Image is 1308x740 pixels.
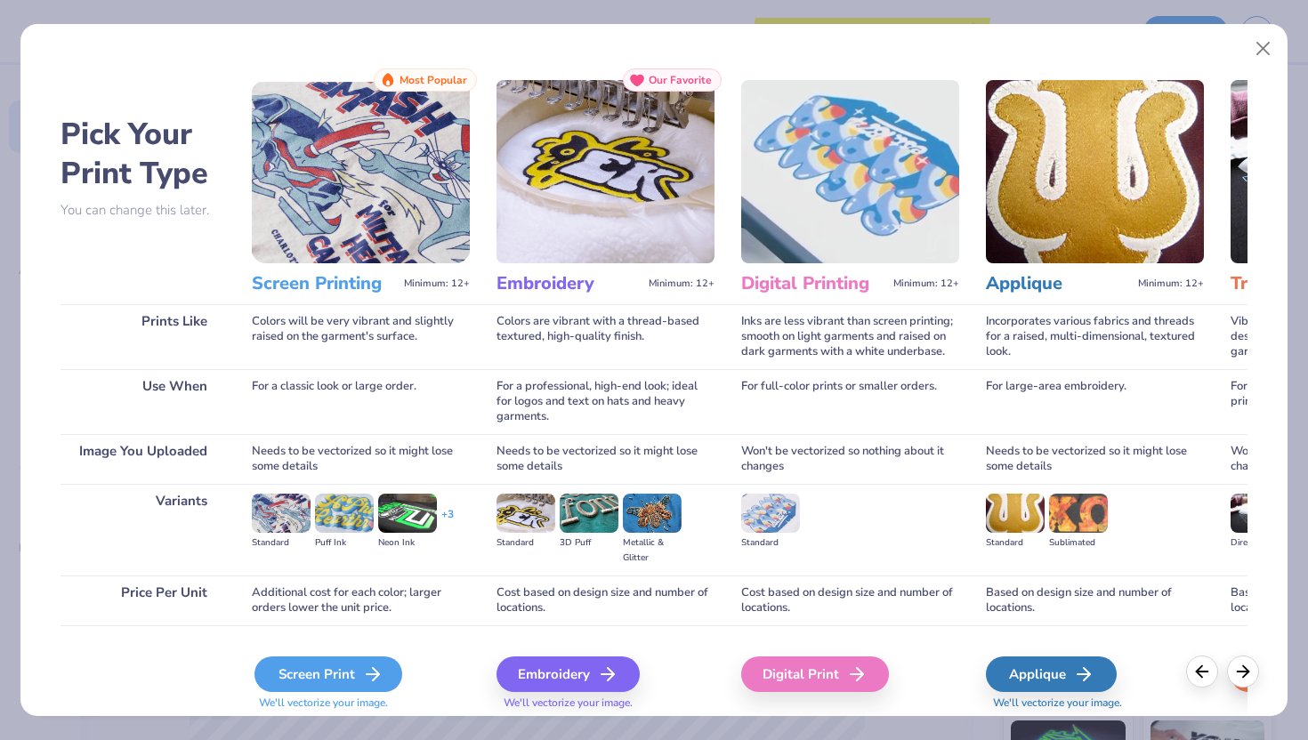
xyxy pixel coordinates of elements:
[61,115,225,193] h2: Pick Your Print Type
[1247,32,1280,66] button: Close
[441,507,454,537] div: + 3
[61,484,225,575] div: Variants
[741,575,959,625] div: Cost based on design size and number of locations.
[252,304,470,369] div: Colors will be very vibrant and slightly raised on the garment's surface.
[61,434,225,484] div: Image You Uploaded
[893,277,959,290] span: Minimum: 12+
[61,575,225,625] div: Price Per Unit
[741,535,800,551] div: Standard
[560,535,618,551] div: 3D Puff
[497,494,555,533] img: Standard
[1138,277,1204,290] span: Minimum: 12+
[61,203,225,218] p: You can change this later.
[497,304,715,369] div: Colors are vibrant with a thread-based textured, high-quality finish.
[315,535,374,551] div: Puff Ink
[986,304,1204,369] div: Incorporates various fabrics and threads for a raised, multi-dimensional, textured look.
[1049,535,1108,551] div: Sublimated
[649,74,712,86] span: Our Favorite
[986,656,1117,692] div: Applique
[560,494,618,533] img: 3D Puff
[741,304,959,369] div: Inks are less vibrant than screen printing; smooth on light garments and raised on dark garments ...
[986,494,1045,533] img: Standard
[497,656,640,692] div: Embroidery
[1049,494,1108,533] img: Sublimated
[986,369,1204,434] div: For large-area embroidery.
[252,696,470,711] span: We'll vectorize your image.
[623,494,682,533] img: Metallic & Glitter
[378,494,437,533] img: Neon Ink
[252,535,311,551] div: Standard
[497,696,715,711] span: We'll vectorize your image.
[404,277,470,290] span: Minimum: 12+
[254,656,402,692] div: Screen Print
[1231,494,1289,533] img: Direct-to-film
[986,575,1204,625] div: Based on design size and number of locations.
[497,272,642,295] h3: Embroidery
[497,369,715,434] div: For a professional, high-end look; ideal for logos and text on hats and heavy garments.
[378,535,437,551] div: Neon Ink
[623,535,682,566] div: Metallic & Glitter
[741,494,800,533] img: Standard
[252,80,470,263] img: Screen Printing
[252,369,470,434] div: For a classic look or large order.
[497,575,715,625] div: Cost based on design size and number of locations.
[61,304,225,369] div: Prints Like
[1231,535,1289,551] div: Direct-to-film
[252,272,397,295] h3: Screen Printing
[986,535,1045,551] div: Standard
[741,656,889,692] div: Digital Print
[741,369,959,434] div: For full-color prints or smaller orders.
[986,696,1204,711] span: We'll vectorize your image.
[252,575,470,625] div: Additional cost for each color; larger orders lower the unit price.
[497,434,715,484] div: Needs to be vectorized so it might lose some details
[741,80,959,263] img: Digital Printing
[252,434,470,484] div: Needs to be vectorized so it might lose some details
[986,434,1204,484] div: Needs to be vectorized so it might lose some details
[986,80,1204,263] img: Applique
[497,535,555,551] div: Standard
[315,494,374,533] img: Puff Ink
[497,80,715,263] img: Embroidery
[400,74,467,86] span: Most Popular
[986,272,1131,295] h3: Applique
[741,272,886,295] h3: Digital Printing
[649,277,715,290] span: Minimum: 12+
[61,369,225,434] div: Use When
[252,494,311,533] img: Standard
[741,434,959,484] div: Won't be vectorized so nothing about it changes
